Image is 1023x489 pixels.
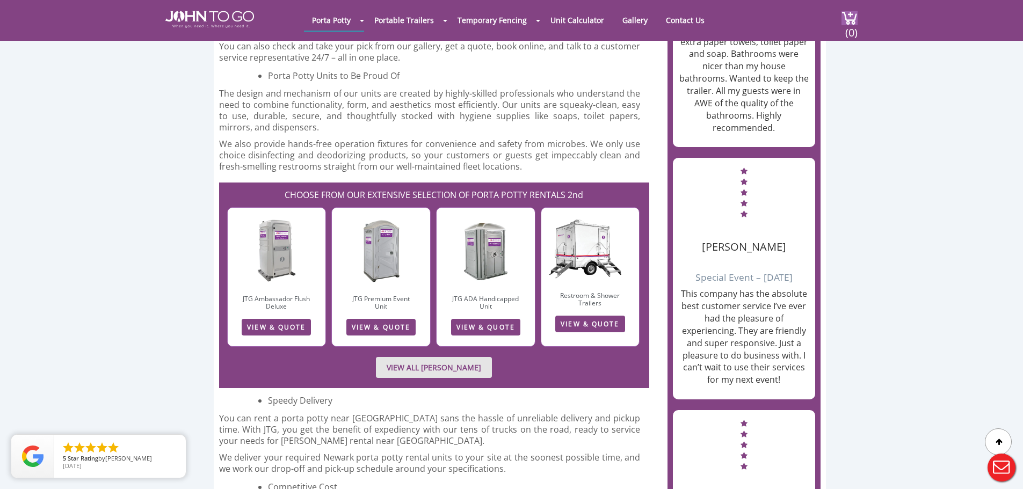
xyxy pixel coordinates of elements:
[68,454,98,462] span: Star Rating
[22,446,43,467] img: Review Rating
[560,291,620,308] a: Restroom & Shower Trailers
[449,10,535,31] a: Temporary Fencing
[63,454,66,462] span: 5
[845,17,858,40] span: (0)
[268,393,607,407] h3: Speedy Delivery
[243,294,310,311] a: JTG Ambassador Flush Deluxe
[678,288,810,386] p: This company has the absolute best customer service I’ve ever had the pleasure of experiencing. T...
[366,10,442,31] a: Portable Trailers
[555,316,625,332] a: VIEW & QUOTE
[268,69,607,83] h3: Porta Potty Units to Be Proud Of
[541,200,640,280] img: Porta Potty Rental in Newark, NJ - Porta Potty
[346,319,416,335] a: VIEW & QUOTE
[242,319,311,335] a: VIEW & QUOTE
[376,357,492,378] a: VIEW ALL [PERSON_NAME]
[361,218,402,283] img: Porta Potty Rental in Newark, NJ - Porta Potty
[105,454,152,462] span: [PERSON_NAME]
[352,294,410,311] a: JTG Premium Event Unit
[63,455,177,463] span: by
[219,41,641,63] p: You can also check and take your pick from our gallery, get a quote, book online, and talk to a c...
[678,225,810,253] h4: [PERSON_NAME]
[841,11,858,25] img: cart a
[452,294,519,311] a: JTG ADA Handicapped Unit
[463,218,508,283] img: Porta Potty Rental in Newark, NJ - Porta Potty
[658,10,713,31] a: Contact Us
[107,441,120,454] li: 
[451,319,520,335] a: VIEW & QUOTE
[542,10,612,31] a: Unit Calculator
[678,258,810,282] h6: Special Event – [DATE]
[84,441,97,454] li: 
[219,88,641,133] p: The design and mechanism of our units are created by highly-skilled professionals who understand ...
[224,183,644,202] h2: CHOOSE FROM OUR EXTENSIVE SELECTION OF PORTA POTTY RENTALS 2nd
[73,441,86,454] li: 
[304,10,359,31] a: Porta Potty
[165,11,254,28] img: JOHN to go
[614,10,656,31] a: Gallery
[219,138,641,172] p: We also provide hands-free operation fixtures for convenience and safety from microbes. We only u...
[256,218,298,283] img: Porta Potty Rental in Newark, NJ - Porta Potty
[219,413,641,447] p: You can rent a porta potty near [GEOGRAPHIC_DATA] sans the hassle of unreliable delivery and pick...
[96,441,108,454] li: 
[980,446,1023,489] button: Live Chat
[62,441,75,454] li: 
[219,452,641,475] p: We deliver your required Newark porta potty rental units to your site at the soonest possible tim...
[63,462,82,470] span: [DATE]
